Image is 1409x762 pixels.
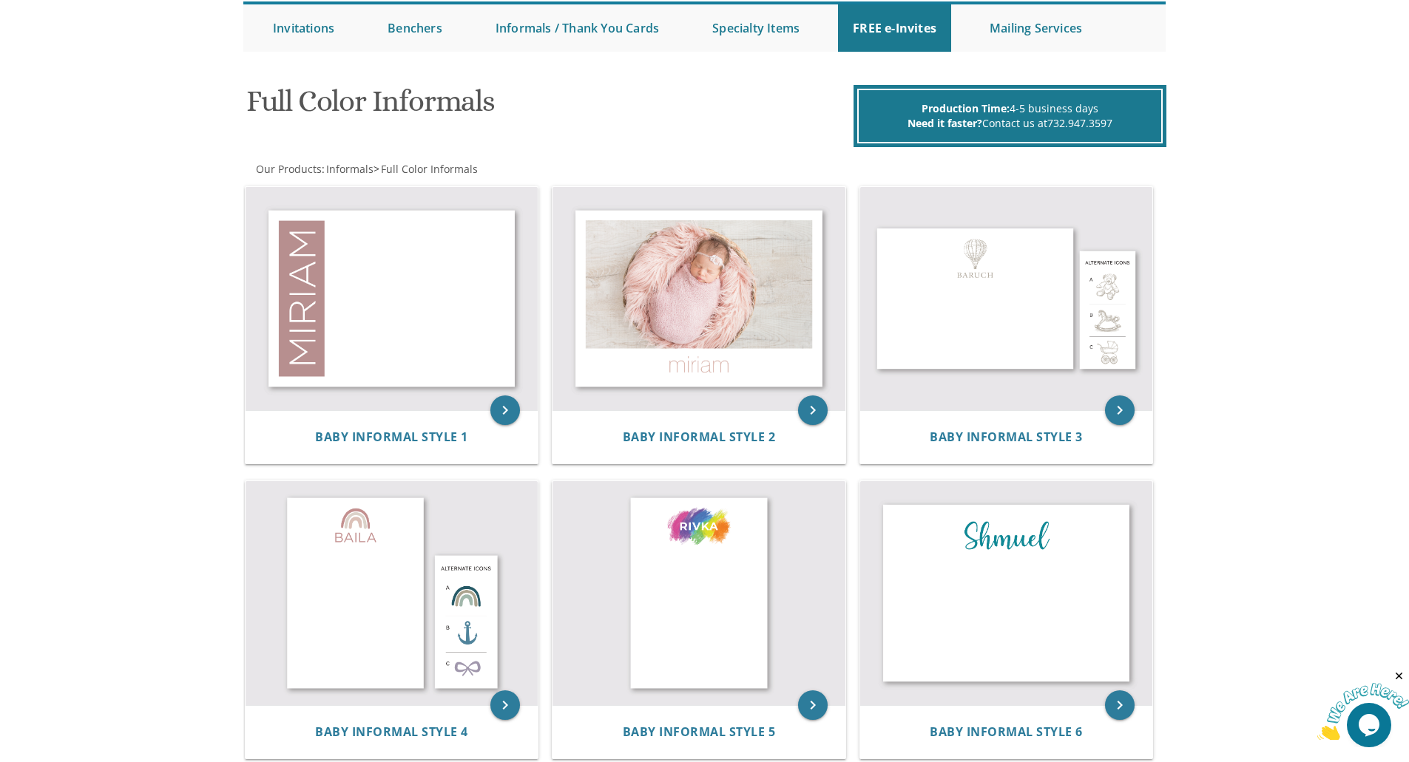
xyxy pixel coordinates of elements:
[860,187,1153,411] img: Baby Informal Style 3
[315,724,468,740] span: Baby Informal Style 4
[930,429,1083,445] span: Baby Informal Style 3
[623,429,776,445] span: Baby Informal Style 2
[254,162,322,176] a: Our Products
[325,162,374,176] a: Informals
[1047,116,1112,130] a: 732.947.3597
[553,481,845,705] img: Baby Informal Style 5
[490,395,520,425] a: keyboard_arrow_right
[908,116,982,130] span: Need it faster?
[243,162,705,177] div: :
[623,724,776,740] span: Baby Informal Style 5
[326,162,374,176] span: Informals
[922,101,1010,115] span: Production Time:
[697,4,814,52] a: Specialty Items
[930,430,1083,444] a: Baby Informal Style 3
[1105,690,1135,720] a: keyboard_arrow_right
[246,187,538,411] img: Baby Informal Style 1
[623,725,776,739] a: Baby Informal Style 5
[373,4,457,52] a: Benchers
[798,690,828,720] a: keyboard_arrow_right
[1317,670,1409,740] iframe: chat widget
[930,725,1083,739] a: Baby Informal Style 6
[379,162,478,176] a: Full Color Informals
[490,690,520,720] a: keyboard_arrow_right
[246,481,538,705] img: Baby Informal Style 4
[374,162,478,176] span: >
[623,430,776,444] a: Baby Informal Style 2
[860,481,1153,705] img: Baby Informal Style 6
[930,724,1083,740] span: Baby Informal Style 6
[381,162,478,176] span: Full Color Informals
[975,4,1097,52] a: Mailing Services
[246,85,850,129] h1: Full Color Informals
[315,429,468,445] span: Baby Informal Style 1
[1105,395,1135,425] a: keyboard_arrow_right
[258,4,349,52] a: Invitations
[315,430,468,444] a: Baby Informal Style 1
[857,89,1163,143] div: 4-5 business days Contact us at
[553,187,845,411] img: Baby Informal Style 2
[481,4,674,52] a: Informals / Thank You Cards
[838,4,951,52] a: FREE e-Invites
[315,725,468,739] a: Baby Informal Style 4
[798,395,828,425] a: keyboard_arrow_right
